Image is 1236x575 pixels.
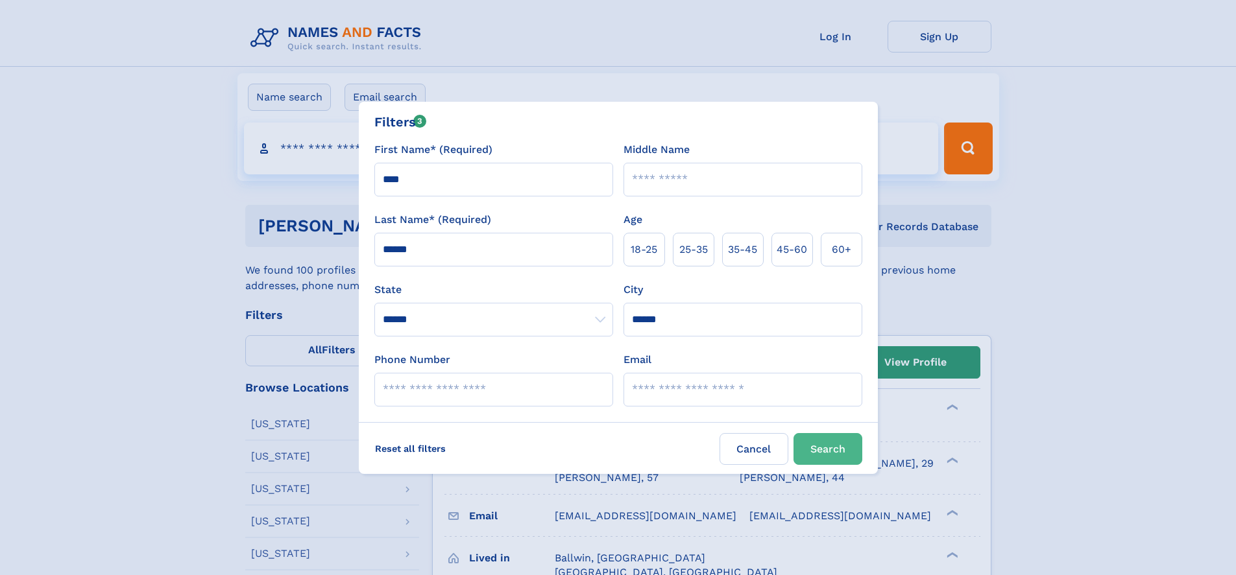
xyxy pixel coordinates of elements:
[777,242,807,257] span: 45‑60
[374,142,492,158] label: First Name* (Required)
[720,433,788,465] label: Cancel
[374,212,491,228] label: Last Name* (Required)
[624,352,651,368] label: Email
[374,112,427,132] div: Filters
[624,212,642,228] label: Age
[728,242,757,257] span: 35‑45
[679,242,708,257] span: 25‑35
[624,142,690,158] label: Middle Name
[367,433,454,464] label: Reset all filters
[374,352,450,368] label: Phone Number
[794,433,862,465] button: Search
[374,282,613,298] label: State
[624,282,643,298] label: City
[832,242,851,257] span: 60+
[631,242,657,257] span: 18‑25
